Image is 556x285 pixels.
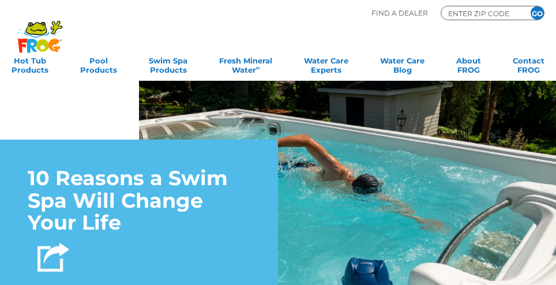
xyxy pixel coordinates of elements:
[12,6,69,53] img: Frog Products Logo
[28,167,250,234] h1: 10 Reasons a Swim Spa Will Change Your Life
[531,6,544,20] input: GO
[513,52,544,76] a: ContactFROG
[149,52,187,76] a: Swim SpaProducts
[37,243,69,272] img: Share
[12,52,48,76] a: Hot TubProducts
[304,52,348,76] a: Water CareExperts
[80,52,117,76] a: PoolProducts
[256,65,260,71] sup: ∞
[371,6,428,20] p: Find A Dealer
[456,52,481,76] a: AboutFROG
[380,52,424,76] a: Water CareBlog
[219,52,272,76] a: Fresh MineralWater∞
